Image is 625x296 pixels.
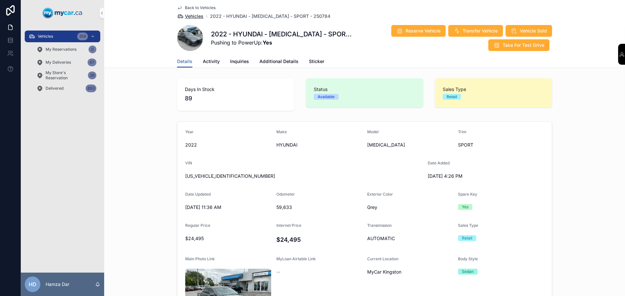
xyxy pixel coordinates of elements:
span: My Reservations [46,47,76,52]
span: Delivered [46,86,63,91]
span: Transmission [367,223,392,228]
strong: Yes [263,39,272,46]
a: Details [177,56,192,68]
button: Reserve Vehicle [391,25,446,37]
span: Reserve Vehicle [406,28,440,34]
span: Inquiries [230,58,249,65]
button: Take For Test Drive [488,39,549,51]
span: Sticker [309,58,324,65]
span: Year [185,129,194,134]
span: Main Photo Link [185,256,215,261]
span: Trim [458,129,466,134]
span: 89 [185,94,286,103]
button: Vehicle Sold [506,25,552,37]
span: Make [276,129,287,134]
span: Details [177,58,192,65]
a: Activity [203,56,220,69]
span: My Store's Reservation [46,70,85,81]
a: My Reservations0 [33,44,100,55]
a: 2022 - HYUNDAI - [MEDICAL_DATA] - SPORT - 250784 [210,13,330,19]
span: Transfer Vehicle [463,28,498,34]
p: Hamza Dar [46,281,69,288]
span: Exterior Color [367,192,393,197]
span: Model [367,129,379,134]
span: VIN [185,161,192,165]
div: scrollable content [21,26,104,103]
a: Vehicles [177,13,203,19]
span: Odometer [276,192,295,197]
span: MyLoan Airtable Link [276,256,316,261]
span: [DATE] 11:36 AM [185,204,271,211]
span: Status [314,86,415,93]
div: 26 [88,71,96,79]
span: [US_VEHICLE_IDENTIFICATION_NUMBER] [185,173,423,179]
span: Take For Test Drive [503,42,544,48]
span: 59,633 [276,204,362,211]
span: My Deliveries [46,60,71,65]
span: Grey [367,204,453,211]
span: Date Added [428,161,450,165]
a: Vehicles358 [25,31,100,42]
div: Yes [462,204,468,210]
span: Internet Price [276,223,301,228]
h4: $24,495 [276,235,362,244]
span: [DATE] 4:26 PM [428,173,514,179]
span: Date Updated [185,192,211,197]
div: Retail [462,235,472,241]
div: Available [318,94,335,100]
span: Vehicles [185,13,203,19]
span: HD [29,280,36,288]
div: Sedan [462,269,474,275]
div: 0 [89,45,96,53]
span: Back to Vehicles [185,5,215,10]
span: -- [276,269,280,275]
a: Back to Vehicles [177,5,215,10]
span: HYUNDAI [276,142,362,148]
span: [MEDICAL_DATA] [367,142,453,148]
span: AUTOMATIC [367,235,453,242]
h1: 2022 - HYUNDAI - [MEDICAL_DATA] - SPORT - 250784 [211,30,354,39]
span: Vehicles [38,34,53,39]
span: Activity [203,58,220,65]
div: 358 [77,32,88,40]
div: 47 [88,58,96,66]
span: Pushing to PowerUp: [211,39,354,46]
span: Body Style [458,256,478,261]
img: App logo [43,8,82,18]
span: Spare Key [458,192,477,197]
a: Inquiries [230,56,249,69]
span: $24,495 [185,235,271,242]
span: 2022 [185,142,271,148]
a: My Store's Reservation26 [33,70,100,81]
span: Vehicle Sold [520,28,547,34]
span: Additional Details [259,58,299,65]
div: 653 [86,84,96,92]
div: Retail [447,94,457,100]
span: Sales Type [458,223,478,228]
span: Regular Price [185,223,210,228]
span: SPORT [458,142,544,148]
a: My Deliveries47 [33,57,100,68]
span: Current Location [367,256,398,261]
span: Days In Stock [185,86,286,93]
a: Delivered653 [33,83,100,94]
span: Sales Type [443,86,544,93]
a: Additional Details [259,56,299,69]
a: Sticker [309,56,324,69]
span: MyCar Kingston [367,269,401,275]
button: Transfer Vehicle [448,25,503,37]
